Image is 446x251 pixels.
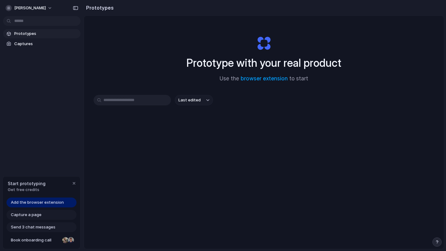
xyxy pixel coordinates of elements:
h2: Prototypes [84,4,114,11]
span: Captures [14,41,78,47]
span: Get free credits [8,187,46,193]
div: Christian Iacullo [67,236,75,244]
span: Last edited [178,97,201,103]
span: Book onboarding call [11,237,60,243]
a: Book onboarding call [7,235,77,245]
span: Prototypes [14,31,78,37]
button: Last edited [175,95,213,105]
span: Capture a page [11,212,42,218]
a: Prototypes [3,29,81,38]
span: Send 3 chat messages [11,224,55,230]
h1: Prototype with your real product [186,55,341,71]
span: Use the to start [220,75,308,83]
span: Add the browser extension [11,199,64,206]
span: Start prototyping [8,180,46,187]
div: Nicole Kubica [62,236,69,244]
a: Captures [3,39,81,49]
button: [PERSON_NAME] [3,3,55,13]
a: browser extension [241,75,288,82]
span: [PERSON_NAME] [14,5,46,11]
